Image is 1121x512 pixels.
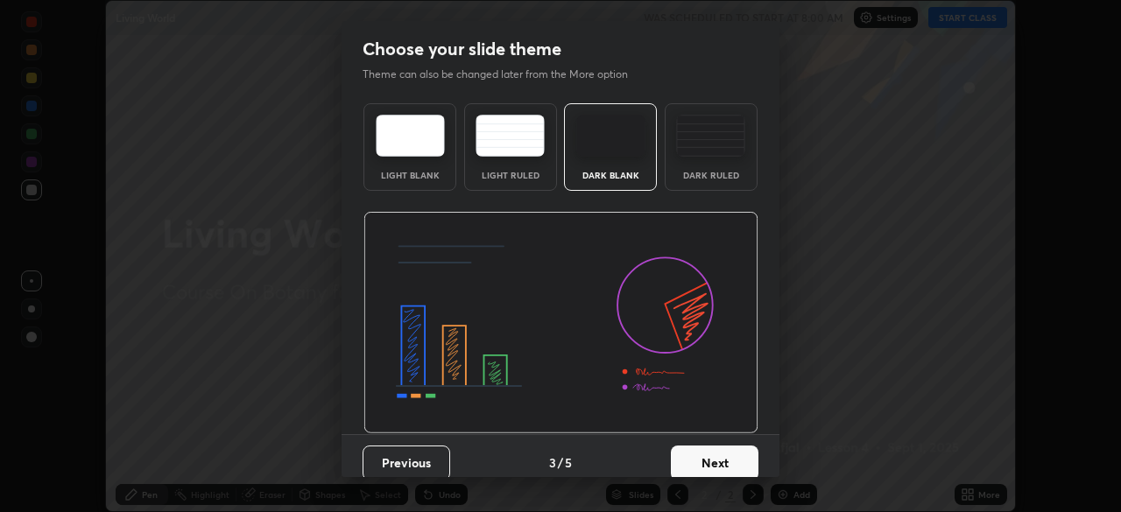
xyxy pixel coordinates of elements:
div: Light Ruled [476,171,546,179]
img: lightRuledTheme.5fabf969.svg [476,115,545,157]
h4: 3 [549,453,556,472]
h4: 5 [565,453,572,472]
div: Light Blank [375,171,445,179]
div: Dark Ruled [676,171,746,179]
h2: Choose your slide theme [363,38,561,60]
h4: / [558,453,563,472]
img: darkThemeBanner.d06ce4a2.svg [363,212,758,434]
div: Dark Blank [575,171,645,179]
button: Previous [363,445,450,480]
img: darkTheme.f0cc69e5.svg [576,115,645,157]
img: lightTheme.e5ed3b09.svg [376,115,445,157]
button: Next [671,445,758,480]
img: darkRuledTheme.de295e13.svg [676,115,745,157]
p: Theme can also be changed later from the More option [363,67,646,82]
